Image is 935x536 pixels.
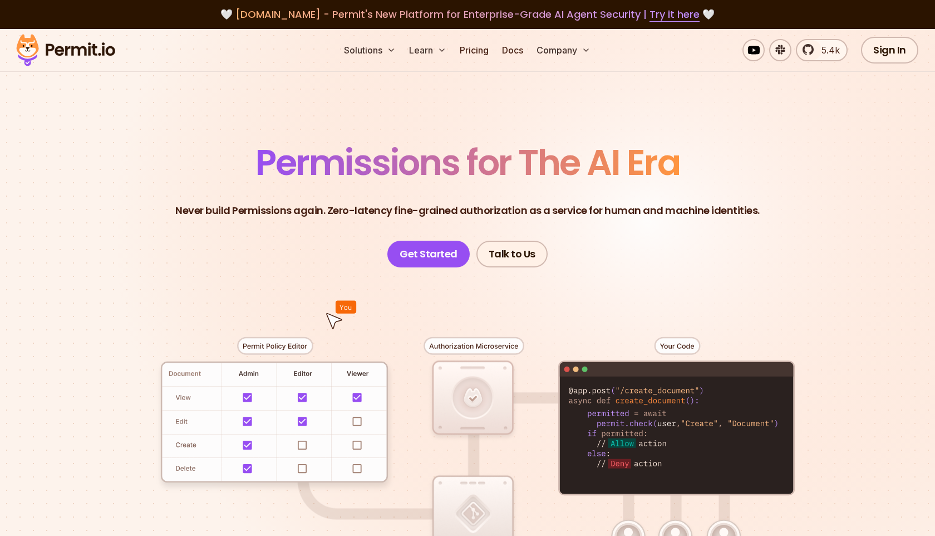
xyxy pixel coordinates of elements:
img: Permit logo [11,31,120,69]
span: [DOMAIN_NAME] - Permit's New Platform for Enterprise-Grade AI Agent Security | [235,7,700,21]
div: 🤍 🤍 [27,7,908,22]
a: Talk to Us [476,241,548,267]
button: Learn [405,39,451,61]
button: Solutions [339,39,400,61]
a: Docs [498,39,528,61]
a: Get Started [387,241,470,267]
a: Try it here [649,7,700,22]
a: 5.4k [796,39,848,61]
span: Permissions for The AI Era [255,138,680,187]
span: 5.4k [815,43,840,57]
a: Pricing [455,39,493,61]
a: Sign In [861,37,918,64]
p: Never build Permissions again. Zero-latency fine-grained authorization as a service for human and... [175,203,760,218]
button: Company [532,39,595,61]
